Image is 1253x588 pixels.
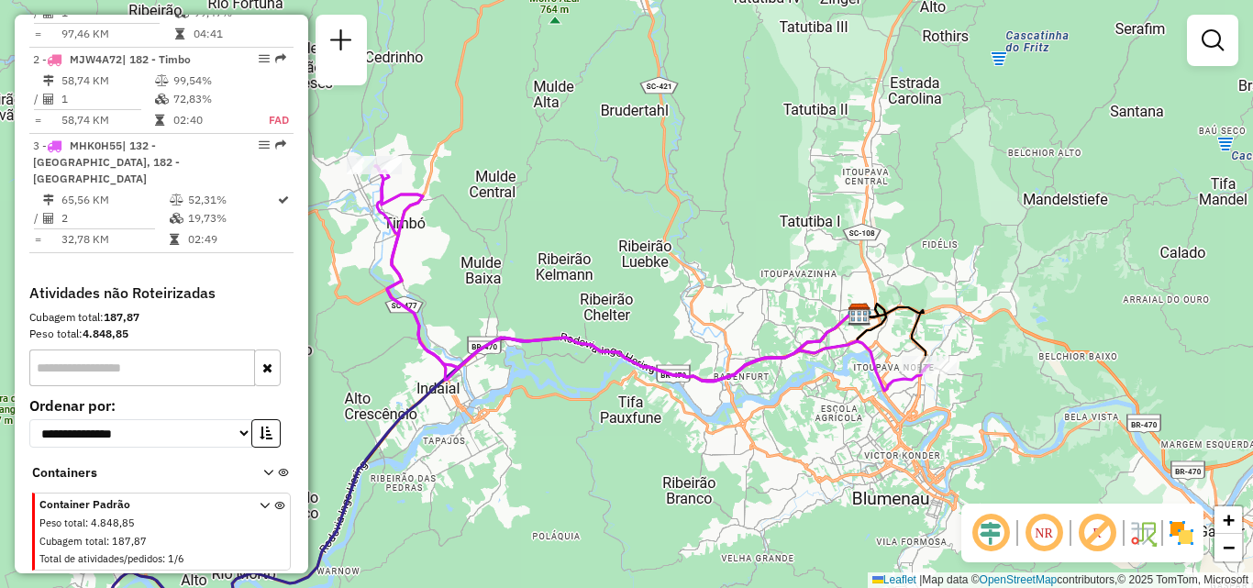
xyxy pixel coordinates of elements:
div: Cubagem total: [29,309,294,326]
td: 58,74 KM [61,72,154,90]
td: / [33,209,42,227]
a: OpenStreetMap [980,573,1058,586]
span: 2 - [33,52,191,66]
span: : [106,535,109,548]
span: + [1223,508,1235,531]
img: Fluxo de ruas [1128,518,1158,548]
td: 04:41 [193,25,285,43]
td: 02:40 [172,111,249,129]
span: MHK0H55 [70,139,122,152]
span: : [162,552,165,565]
i: % de utilização do peso [155,75,169,86]
i: Tempo total em rota [175,28,184,39]
span: Containers [32,463,239,483]
td: 19,73% [187,209,276,227]
span: 1/6 [168,552,184,565]
em: Rota exportada [275,139,286,150]
span: : [85,516,88,529]
div: Peso total: [29,326,294,342]
i: Tempo total em rota [155,115,164,126]
td: 02:49 [187,230,276,249]
span: | [919,573,922,586]
span: Ocultar NR [1022,511,1066,555]
i: Tempo total em rota [170,234,179,245]
span: 3 - [33,139,180,185]
label: Ordenar por: [29,394,294,416]
span: | 132 - [GEOGRAPHIC_DATA], 182 - [GEOGRAPHIC_DATA] [33,139,180,185]
i: % de utilização da cubagem [155,94,169,105]
td: / [33,90,42,108]
td: 52,31% [187,191,276,209]
td: 58,74 KM [61,111,154,129]
img: CDD Blumenau [848,303,871,327]
a: Zoom out [1214,534,1242,561]
button: Ordem crescente [251,419,281,448]
td: = [33,111,42,129]
em: Rota exportada [275,53,286,64]
i: Total de Atividades [43,94,54,105]
span: Exibir rótulo [1075,511,1119,555]
td: 2 [61,209,169,227]
em: Opções [259,139,270,150]
strong: 4.848,85 [83,327,128,340]
strong: 187,87 [104,310,139,324]
i: % de utilização do peso [170,194,183,205]
a: Nova sessão e pesquisa [323,22,360,63]
img: Exibir/Ocultar setores [1167,518,1196,548]
td: = [33,25,42,43]
td: 1 [61,90,154,108]
img: FAD Blumenau [848,302,871,326]
em: Opções [259,53,270,64]
i: Total de Atividades [43,213,54,224]
h4: Atividades não Roteirizadas [29,284,294,302]
i: % de utilização da cubagem [170,213,183,224]
td: 72,83% [172,90,249,108]
span: 4.848,85 [91,516,135,529]
span: | 182 - Timbo [122,52,191,66]
i: Distância Total [43,194,54,205]
span: Peso total [39,516,85,529]
a: Zoom in [1214,506,1242,534]
span: Total de atividades/pedidos [39,552,162,565]
td: 65,56 KM [61,191,169,209]
a: Exibir filtros [1194,22,1231,59]
span: MJW4A72 [70,52,122,66]
i: Distância Total [43,75,54,86]
span: Ocultar deslocamento [969,511,1013,555]
span: Cubagem total [39,535,106,548]
td: 32,78 KM [61,230,169,249]
span: − [1223,536,1235,559]
a: Leaflet [872,573,916,586]
span: Container Padrão [39,496,238,513]
td: 99,54% [172,72,249,90]
i: Rota otimizada [278,194,289,205]
td: 97,46 KM [61,25,174,43]
div: Map data © contributors,© 2025 TomTom, Microsoft [868,572,1253,588]
span: 187,87 [112,535,147,548]
td: = [33,230,42,249]
td: FAD [249,111,290,129]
